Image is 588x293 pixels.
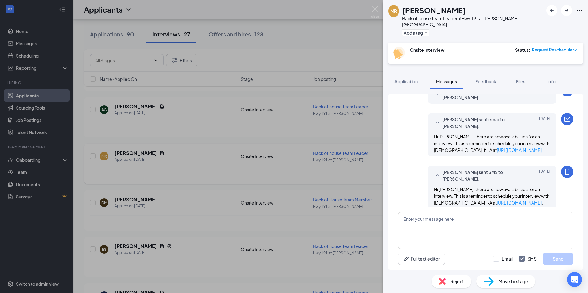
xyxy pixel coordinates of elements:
[475,79,496,84] span: Feedback
[398,253,445,265] button: Full text editorPen
[403,256,409,262] svg: Pen
[434,172,441,179] svg: SmallChevronUp
[443,116,523,130] span: [PERSON_NAME] sent email to [PERSON_NAME].
[434,119,441,126] svg: SmallChevronUp
[434,90,441,98] svg: SmallChevronDown
[573,48,577,53] span: down
[539,116,550,130] span: [DATE]
[436,79,457,84] span: Messages
[443,169,523,182] span: [PERSON_NAME] sent SMS to [PERSON_NAME].
[515,47,530,53] div: Status :
[563,168,571,175] svg: MobileSms
[539,87,550,101] span: [DATE]
[434,186,549,205] span: Hi [PERSON_NAME], there are new availabilities for an interview. This is a reminder to schedule y...
[402,29,429,36] button: PlusAdd a tag
[563,115,571,123] svg: Email
[532,47,572,53] span: Request Reschedule
[497,200,542,205] a: [URL][DOMAIN_NAME]
[499,278,528,285] span: Move to stage
[543,253,573,265] button: Send
[402,5,466,15] h1: [PERSON_NAME]
[547,79,556,84] span: Info
[497,147,542,153] a: [URL][DOMAIN_NAME]
[450,278,464,285] span: Reject
[567,272,582,287] div: Open Intercom Messenger
[516,79,525,84] span: Files
[576,7,583,14] svg: Ellipses
[561,5,572,16] button: ArrowRight
[443,87,523,101] span: Workstream sent automated SMS to [PERSON_NAME].
[424,31,428,35] svg: Plus
[390,8,397,14] div: MR
[394,79,418,84] span: Application
[563,7,570,14] svg: ArrowRight
[546,5,557,16] button: ArrowLeftNew
[434,134,549,153] span: Hi [PERSON_NAME], there are new availabilities for an interview. This is a reminder to schedule y...
[402,15,543,28] div: Back of house Team Leader at Hwy 191 at [PERSON_NAME][GEOGRAPHIC_DATA]
[410,47,444,53] b: Onsite Interview
[539,169,550,182] span: [DATE]
[548,7,556,14] svg: ArrowLeftNew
